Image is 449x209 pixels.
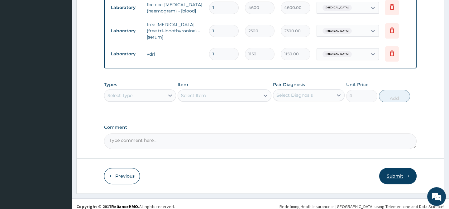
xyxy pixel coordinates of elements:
td: free [MEDICAL_DATA] (free tri-iodothyronine) - [serum] [144,18,206,43]
span: [MEDICAL_DATA] [322,5,352,11]
div: Chat with us now [32,35,105,43]
label: Unit Price [346,81,369,88]
span: We're online! [36,64,86,127]
span: [MEDICAL_DATA] [322,28,352,34]
div: Select Diagnosis [276,92,313,98]
td: vdrl [144,48,206,60]
div: Minimize live chat window [102,3,117,18]
td: Laboratory [108,2,144,13]
label: Comment [104,125,416,130]
div: Select Type [107,92,132,99]
label: Types [104,82,117,87]
span: [MEDICAL_DATA] [322,51,352,57]
button: Add [379,90,410,102]
label: Item [178,81,188,88]
td: Laboratory [108,25,144,37]
label: Pair Diagnosis [273,81,305,88]
img: d_794563401_company_1708531726252_794563401 [12,31,25,47]
td: Laboratory [108,48,144,60]
textarea: Type your message and hit 'Enter' [3,141,119,163]
button: Previous [104,168,140,184]
button: Submit [379,168,417,184]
